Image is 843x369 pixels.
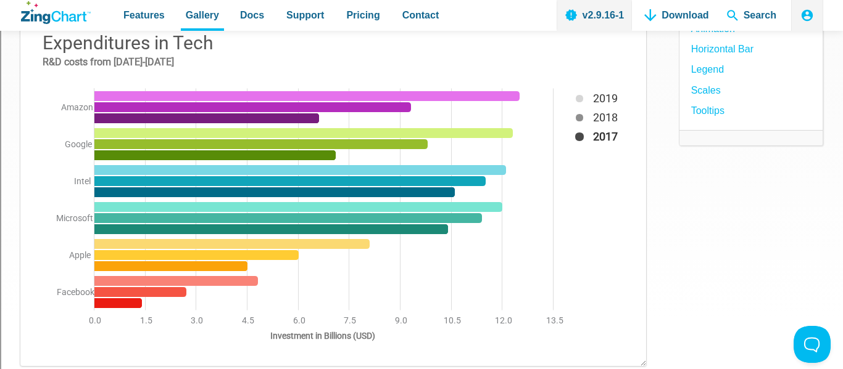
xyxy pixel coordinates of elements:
[5,73,838,84] div: Options
[186,7,219,23] span: Gallery
[286,7,324,23] span: Support
[5,5,258,16] div: Home
[123,7,165,23] span: Features
[5,29,838,40] div: Sort A > Z
[5,51,838,62] div: Move To ...
[5,62,838,73] div: Delete
[5,16,114,29] input: Search outlines
[240,7,264,23] span: Docs
[5,84,838,95] div: Sign out
[21,1,91,24] a: ZingChart Logo. Click to return to the homepage
[402,7,439,23] span: Contact
[5,40,838,51] div: Sort New > Old
[794,326,831,363] iframe: Toggle Customer Support
[346,7,380,23] span: Pricing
